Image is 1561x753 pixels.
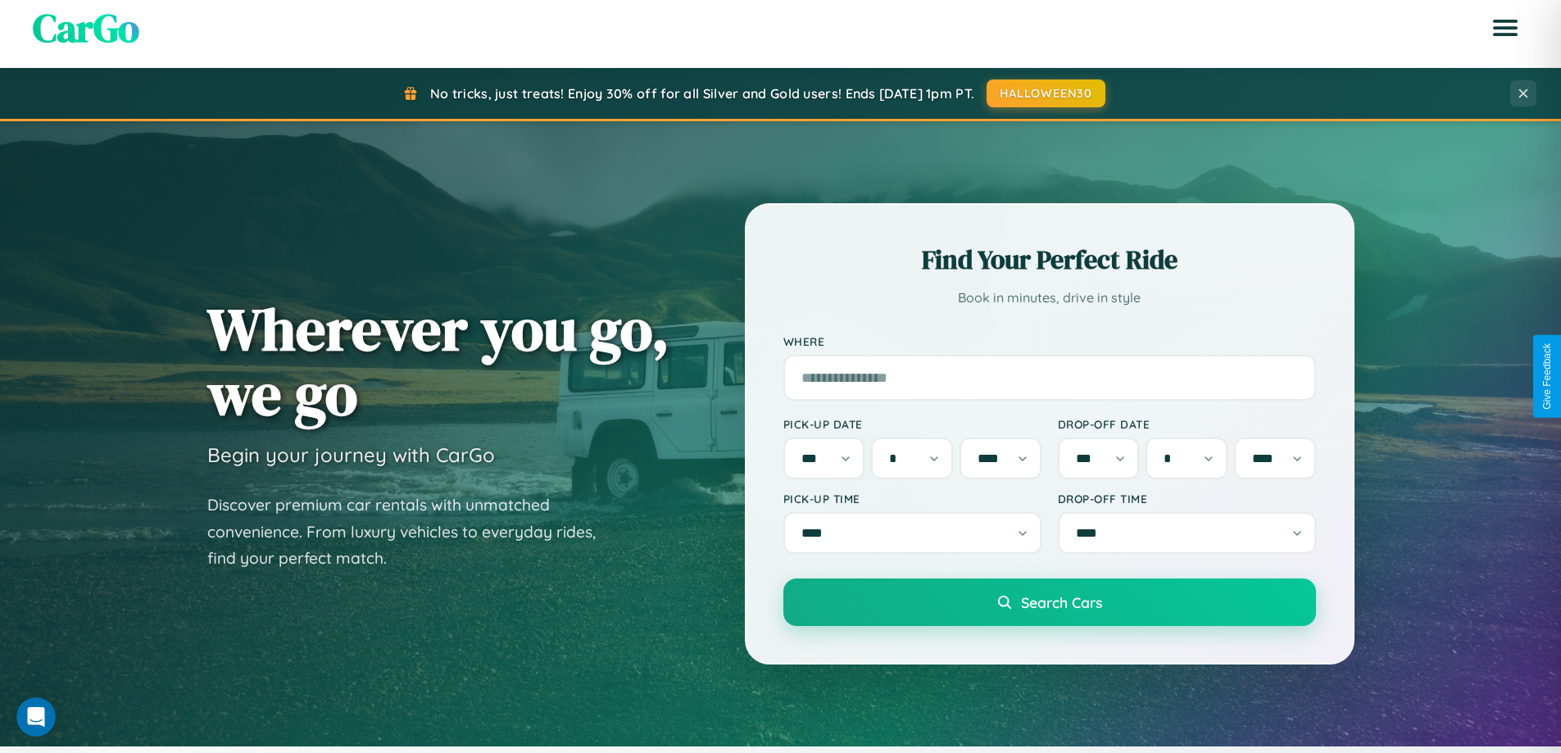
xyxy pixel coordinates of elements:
[207,492,617,572] p: Discover premium car rentals with unmatched convenience. From luxury vehicles to everyday rides, ...
[1058,417,1316,431] label: Drop-off Date
[1021,593,1102,611] span: Search Cars
[783,578,1316,626] button: Search Cars
[207,297,669,426] h1: Wherever you go, we go
[16,697,56,737] iframe: Intercom live chat
[783,334,1316,348] label: Where
[783,286,1316,310] p: Book in minutes, drive in style
[783,417,1041,431] label: Pick-up Date
[1482,5,1528,51] button: Open menu
[987,79,1105,107] button: HALLOWEEN30
[783,242,1316,278] h2: Find Your Perfect Ride
[1541,343,1553,410] div: Give Feedback
[207,442,495,467] h3: Begin your journey with CarGo
[33,1,139,55] span: CarGo
[430,85,974,102] span: No tricks, just treats! Enjoy 30% off for all Silver and Gold users! Ends [DATE] 1pm PT.
[783,492,1041,506] label: Pick-up Time
[1058,492,1316,506] label: Drop-off Time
